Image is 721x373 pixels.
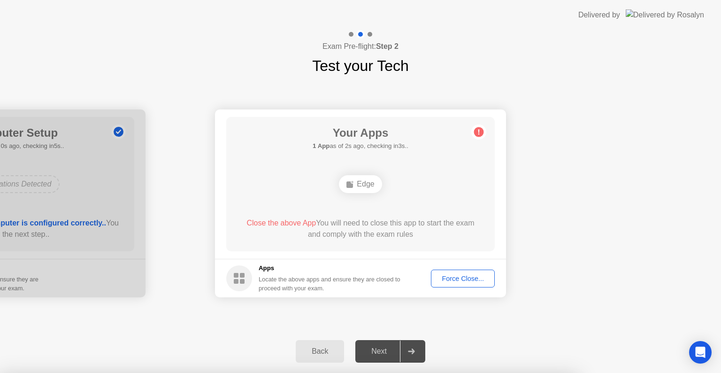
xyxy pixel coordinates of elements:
[376,42,399,50] b: Step 2
[259,264,401,273] h5: Apps
[313,124,408,141] h1: Your Apps
[322,41,399,52] h4: Exam Pre-flight:
[358,347,400,356] div: Next
[312,54,409,77] h1: Test your Tech
[434,275,491,282] div: Force Close...
[240,218,482,240] div: You will need to close this app to start the exam and comply with the exam rules
[299,347,341,356] div: Back
[689,341,712,364] div: Open Intercom Messenger
[313,141,408,151] h5: as of 2s ago, checking in3s..
[339,175,382,193] div: Edge
[259,275,401,293] div: Locate the above apps and ensure they are closed to proceed with your exam.
[246,219,316,227] span: Close the above App
[578,9,620,21] div: Delivered by
[626,9,704,20] img: Delivered by Rosalyn
[313,142,330,149] b: 1 App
